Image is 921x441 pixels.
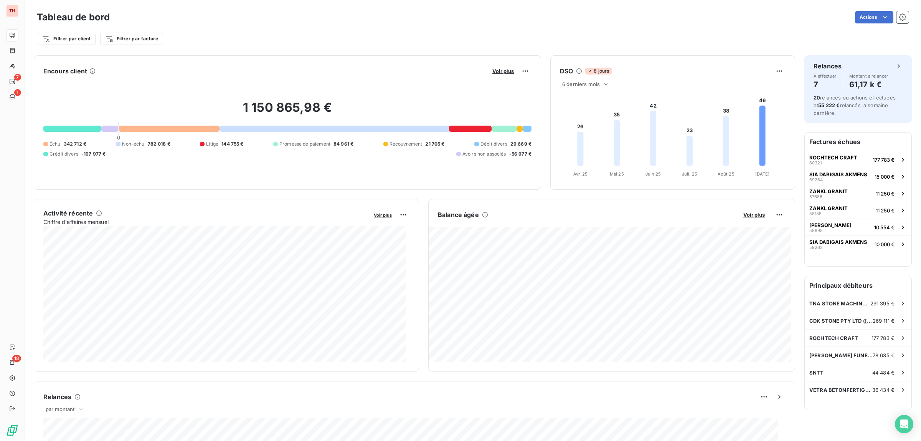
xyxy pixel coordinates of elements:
[814,94,820,101] span: 20
[805,185,911,202] button: ZANKL GRANIT5768611 250 €
[805,235,911,252] button: SIA DABIGAIS AKMENS5926210 000 €
[573,171,588,177] tspan: Avr. 25
[849,74,888,78] span: Montant à relancer
[12,355,21,362] span: 18
[870,300,895,307] span: 291 395 €
[6,424,18,436] img: Logo LeanPay
[43,392,71,401] h6: Relances
[805,219,911,235] button: [PERSON_NAME]5869510 554 €
[809,211,822,216] span: 58188
[333,141,353,148] span: 84 961 €
[809,205,848,211] span: ZANKL GRANIT
[809,194,822,199] span: 57686
[43,218,368,226] span: Chiffre d'affaires mensuel
[849,78,888,91] h4: 61,17 k €
[809,335,858,341] span: ROCHTECH CRAFT
[462,151,506,157] span: Avoirs non associés
[480,141,507,148] span: Débit divers
[874,224,895,230] span: 10 554 €
[438,210,479,219] h6: Balance âgée
[814,74,837,78] span: À effectuer
[425,141,444,148] span: 21 705 €
[873,157,895,163] span: 177 783 €
[43,100,531,123] h2: 1 150 865,98 €
[43,66,87,76] h6: Encours client
[809,318,873,324] span: CDK STONE PTY LTD ([GEOGRAPHIC_DATA])
[805,133,911,151] h6: Factures échues
[895,415,913,433] div: Open Intercom Messenger
[510,141,531,148] span: 29 669 €
[50,141,61,148] span: Échu
[122,141,144,148] span: Non-échu
[876,191,895,197] span: 11 250 €
[682,171,697,177] tspan: Juil. 25
[875,174,895,180] span: 15 000 €
[809,171,867,177] span: SIA DABIGAIS AKMENS
[37,10,110,24] h3: Tableau de bord
[805,151,911,168] button: ROCHTECH CRAFT60321177 783 €
[14,89,21,96] span: 1
[6,5,18,17] div: TH
[873,352,895,358] span: 78 635 €
[492,68,514,74] span: Voir plus
[560,66,573,76] h6: DSO
[809,352,873,358] span: [PERSON_NAME] FUNEBRES ASSISTANCE
[610,171,624,177] tspan: Mai 25
[585,68,611,75] span: 8 jours
[873,318,895,324] span: 269 111 €
[809,222,852,228] span: [PERSON_NAME]
[809,300,870,307] span: TNA STONE MACHINERY INC.
[100,33,163,45] button: Filtrer par facture
[805,168,911,185] button: SIA DABIGAIS AKMENS5926415 000 €
[509,151,531,157] span: -56 977 €
[809,154,857,161] span: ROCHTECH CRAFT
[50,151,78,157] span: Crédit divers
[876,207,895,214] span: 11 250 €
[809,161,822,165] span: 60321
[875,241,895,247] span: 10 000 €
[755,171,770,177] tspan: [DATE]
[390,141,423,148] span: Recouvrement
[805,276,911,295] h6: Principaux débiteurs
[814,61,842,71] h6: Relances
[809,239,867,245] span: SIA DABIGAIS AKMENS
[809,188,848,194] span: ZANKL GRANIT
[809,228,823,233] span: 58695
[374,212,392,218] span: Voir plus
[117,134,120,141] span: 0
[645,171,661,177] tspan: Juin 25
[148,141,170,148] span: 782 018 €
[814,78,837,91] h4: 7
[818,102,840,108] span: 55 222 €
[43,209,93,218] h6: Activité récente
[490,68,516,75] button: Voir plus
[46,406,75,412] span: par montant
[81,151,106,157] span: -197 977 €
[221,141,243,148] span: 144 755 €
[743,212,765,218] span: Voir plus
[809,387,872,393] span: VETRA BETONFERTIGTEILWERKE GMBH
[741,211,767,218] button: Voir plus
[718,171,734,177] tspan: Août 25
[64,141,86,148] span: 342 712 €
[562,81,600,87] span: 6 derniers mois
[809,245,823,250] span: 59262
[814,94,896,116] span: relances ou actions effectuées et relancés la semaine dernière.
[206,141,218,148] span: Litige
[371,211,394,218] button: Voir plus
[809,177,823,182] span: 59264
[805,202,911,219] button: ZANKL GRANIT5818811 250 €
[279,141,330,148] span: Promesse de paiement
[871,335,895,341] span: 177 783 €
[872,370,895,376] span: 44 484 €
[14,74,21,81] span: 7
[809,370,824,376] span: SNTT
[855,11,893,23] button: Actions
[37,33,96,45] button: Filtrer par client
[872,387,895,393] span: 36 434 €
